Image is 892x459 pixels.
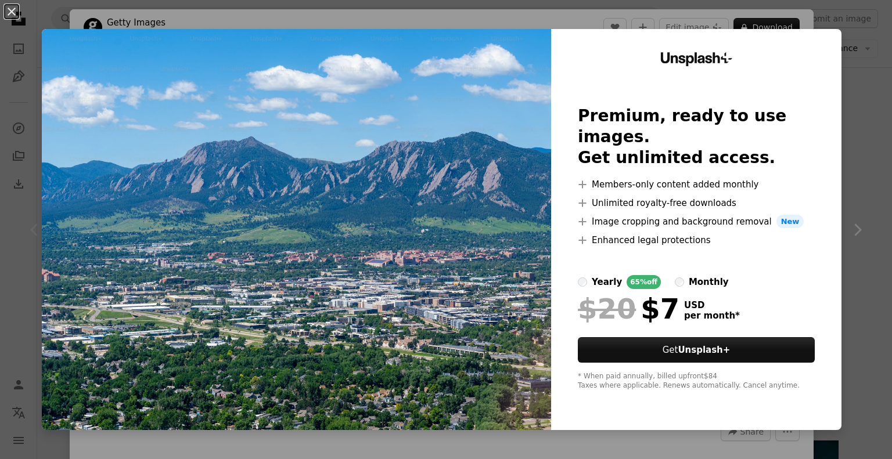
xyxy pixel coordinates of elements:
li: Members-only content added monthly [578,178,815,191]
span: USD [684,300,740,310]
div: $7 [578,294,679,324]
li: Image cropping and background removal [578,215,815,229]
div: * When paid annually, billed upfront $84 Taxes where applicable. Renews automatically. Cancel any... [578,372,815,391]
input: yearly65%off [578,277,587,287]
div: monthly [689,275,729,289]
strong: Unsplash+ [678,345,730,355]
span: $20 [578,294,636,324]
div: yearly [592,275,622,289]
span: New [776,215,804,229]
input: monthly [675,277,684,287]
li: Enhanced legal protections [578,233,815,247]
span: per month * [684,310,740,321]
button: GetUnsplash+ [578,337,815,363]
li: Unlimited royalty-free downloads [578,196,815,210]
div: 65% off [627,275,661,289]
h2: Premium, ready to use images. Get unlimited access. [578,106,815,168]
